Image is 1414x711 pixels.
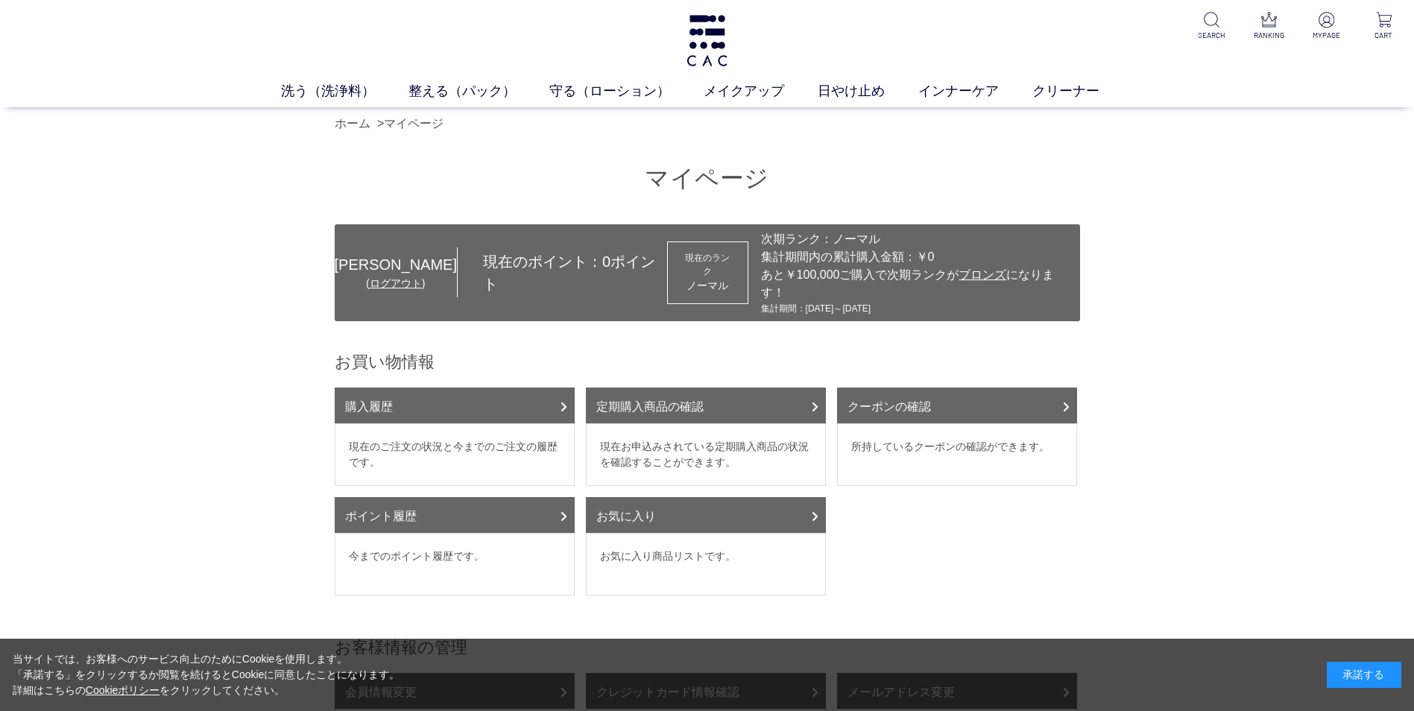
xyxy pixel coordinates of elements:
[1251,12,1287,41] a: RANKING
[837,423,1077,486] dd: 所持しているクーポンの確認ができます。
[959,268,1006,281] span: ブロンズ
[1308,12,1345,41] a: MYPAGE
[586,497,826,533] a: お気に入り
[761,230,1073,248] div: 次期ランク：ノーマル
[1308,30,1345,41] p: MYPAGE
[681,251,734,278] dt: 現在のランク
[370,277,422,289] a: ログアウト
[837,388,1077,423] a: クーポンの確認
[384,117,444,130] a: マイページ
[586,388,826,423] a: 定期購入商品の確認
[681,278,734,294] div: ノーマル
[13,651,400,698] div: 当サイトでは、お客様へのサービス向上のためにCookieを使用します。 「承諾する」をクリックするか閲覧を続けるとCookieに同意したことになります。 詳細はこちらの をクリックしてください。
[602,253,610,270] span: 0
[335,497,575,533] a: ポイント履歴
[586,423,826,486] dd: 現在お申込みされている定期購入商品の状況を確認することができます。
[1193,12,1230,41] a: SEARCH
[335,117,370,130] a: ホーム
[761,248,1073,266] div: 集計期間内の累計購入金額：￥0
[335,351,1080,373] h2: お買い物情報
[1327,662,1401,688] div: 承諾する
[1032,81,1133,101] a: クリーナー
[335,253,457,276] div: [PERSON_NAME]
[408,81,549,101] a: 整える（パック）
[1193,30,1230,41] p: SEARCH
[458,250,667,295] div: 現在のポイント： ポイント
[704,81,818,101] a: メイクアップ
[281,81,408,101] a: 洗う（洗浄料）
[818,81,918,101] a: 日やけ止め
[918,81,1032,101] a: インナーケア
[86,684,160,696] a: Cookieポリシー
[684,15,730,66] img: logo
[335,423,575,486] dd: 現在のご注文の状況と今までのご注文の履歴です。
[335,276,457,291] div: ( )
[1366,12,1402,41] a: CART
[549,81,704,101] a: 守る（ローション）
[377,115,447,133] li: >
[1251,30,1287,41] p: RANKING
[335,636,1080,658] h2: お客様情報の管理
[335,533,575,595] dd: 今までのポイント履歴です。
[586,533,826,595] dd: お気に入り商品リストです。
[335,162,1080,195] h1: マイページ
[761,266,1073,302] div: あと￥100,000ご購入で次期ランクが になります！
[1366,30,1402,41] p: CART
[761,302,1073,315] div: 集計期間：[DATE]～[DATE]
[335,388,575,423] a: 購入履歴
